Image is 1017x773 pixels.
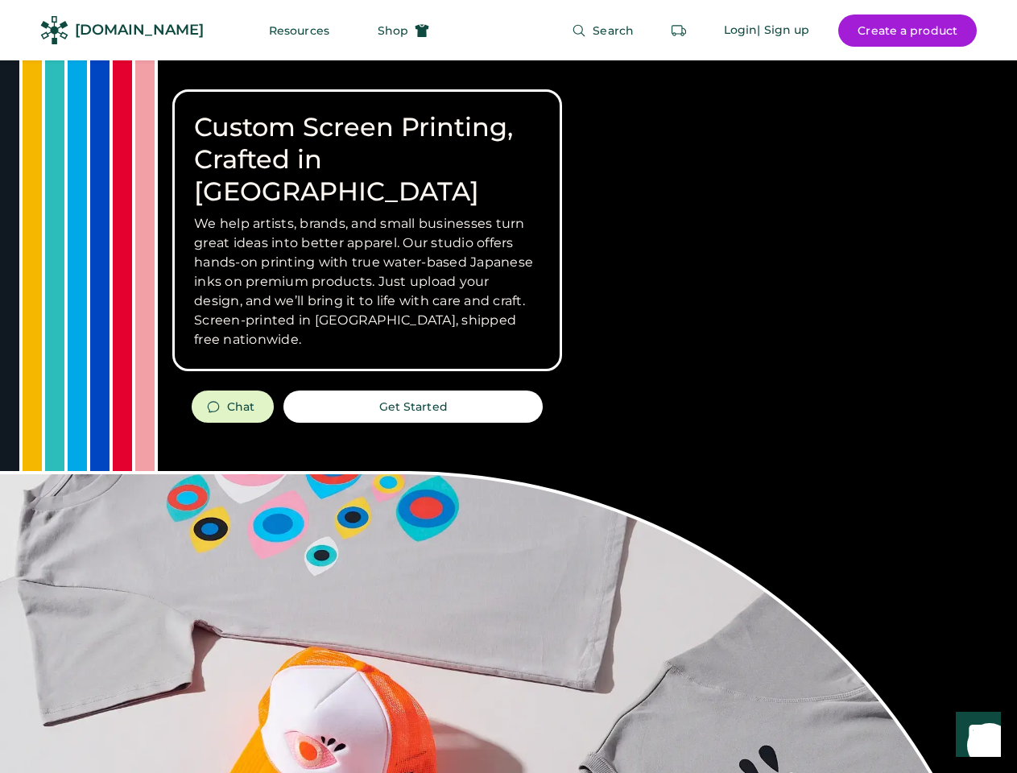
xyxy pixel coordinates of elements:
div: Login [724,23,758,39]
button: Chat [192,391,274,423]
img: Rendered Logo - Screens [40,16,68,44]
button: Search [552,14,653,47]
h3: We help artists, brands, and small businesses turn great ideas into better apparel. Our studio of... [194,214,540,349]
button: Get Started [283,391,543,423]
button: Create a product [838,14,977,47]
span: Search [593,25,634,36]
div: | Sign up [757,23,809,39]
button: Resources [250,14,349,47]
iframe: Front Chat [941,701,1010,770]
div: [DOMAIN_NAME] [75,20,204,40]
button: Shop [358,14,449,47]
span: Shop [378,25,408,36]
h1: Custom Screen Printing, Crafted in [GEOGRAPHIC_DATA] [194,111,540,208]
button: Retrieve an order [663,14,695,47]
